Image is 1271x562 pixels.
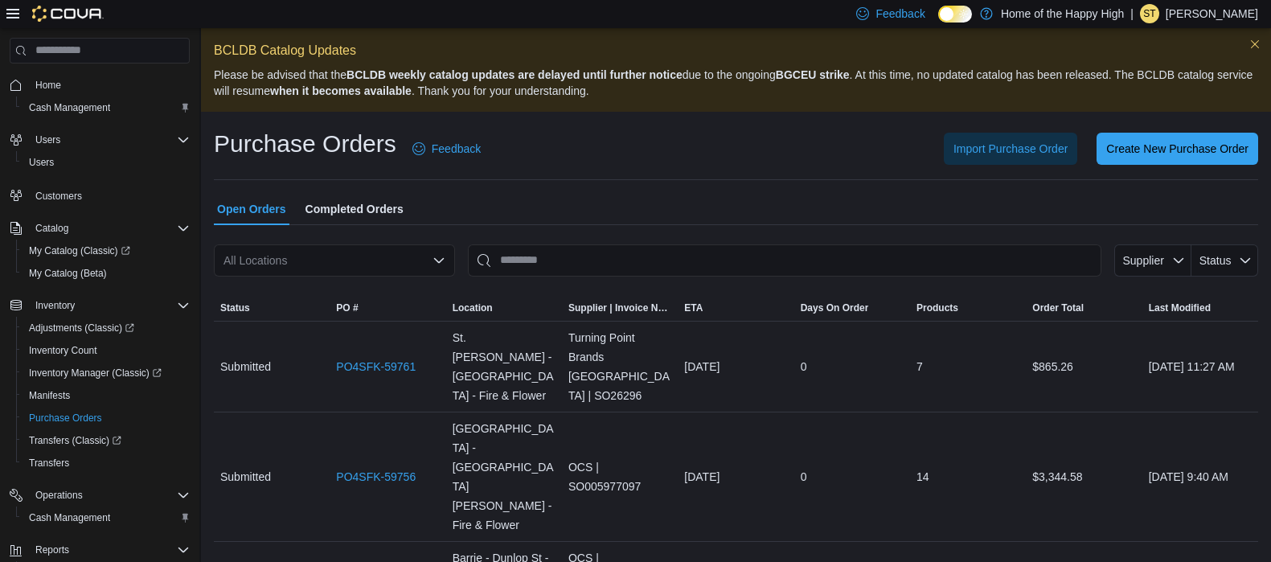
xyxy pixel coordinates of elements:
[346,68,683,81] strong: BCLDB weekly catalog updates are delayed until further notice
[29,156,54,169] span: Users
[1130,4,1134,23] p: |
[23,98,190,117] span: Cash Management
[1097,133,1258,165] button: Create New Purchase Order
[16,407,196,429] button: Purchase Orders
[794,295,910,321] button: Days On Order
[29,187,88,206] a: Customers
[29,344,97,357] span: Inventory Count
[875,6,925,22] span: Feedback
[23,341,104,360] a: Inventory Count
[220,467,271,486] span: Submitted
[220,357,271,376] span: Submitted
[1142,295,1258,321] button: Last Modified
[29,540,190,560] span: Reports
[406,133,487,165] a: Feedback
[217,193,286,225] span: Open Orders
[1140,4,1159,23] div: Steven Thompson
[1199,254,1232,267] span: Status
[32,6,104,22] img: Cova
[562,322,678,412] div: Turning Point Brands [GEOGRAPHIC_DATA] | SO26296
[29,322,134,334] span: Adjustments (Classic)
[916,357,923,376] span: 7
[29,76,68,95] a: Home
[29,486,190,505] span: Operations
[23,241,137,260] a: My Catalog (Classic)
[953,141,1068,157] span: Import Purchase Order
[29,367,162,379] span: Inventory Manager (Classic)
[16,339,196,362] button: Inventory Count
[29,185,190,205] span: Customers
[1026,461,1142,493] div: $3,344.58
[29,130,67,150] button: Users
[1123,254,1164,267] span: Supplier
[23,431,128,450] a: Transfers (Classic)
[562,295,678,321] button: Supplier | Invoice Number
[23,341,190,360] span: Inventory Count
[270,84,412,97] strong: when it becomes available
[16,429,196,452] a: Transfers (Classic)
[3,129,196,151] button: Users
[453,419,556,535] span: [GEOGRAPHIC_DATA] - [GEOGRAPHIC_DATA][PERSON_NAME] - Fire & Flower
[1106,141,1248,157] span: Create New Purchase Order
[938,6,972,23] input: Dark Mode
[23,264,113,283] a: My Catalog (Beta)
[29,434,121,447] span: Transfers (Classic)
[23,408,190,428] span: Purchase Orders
[23,241,190,260] span: My Catalog (Classic)
[23,453,190,473] span: Transfers
[1001,4,1124,23] p: Home of the Happy High
[453,328,556,405] span: St. [PERSON_NAME] - [GEOGRAPHIC_DATA] - Fire & Flower
[23,264,190,283] span: My Catalog (Beta)
[678,295,793,321] button: ETA
[568,302,671,314] span: Supplier | Invoice Number
[23,363,190,383] span: Inventory Manager (Classic)
[29,267,107,280] span: My Catalog (Beta)
[801,467,807,486] span: 0
[35,222,68,235] span: Catalog
[16,96,196,119] button: Cash Management
[220,302,250,314] span: Status
[1026,295,1142,321] button: Order Total
[23,153,60,172] a: Users
[16,452,196,474] button: Transfers
[29,412,102,425] span: Purchase Orders
[23,386,76,405] a: Manifests
[23,431,190,450] span: Transfers (Classic)
[1143,4,1155,23] span: ST
[1142,461,1258,493] div: [DATE] 9:40 AM
[29,296,81,315] button: Inventory
[16,384,196,407] button: Manifests
[453,302,493,314] span: Location
[214,128,396,160] h1: Purchase Orders
[29,511,110,524] span: Cash Management
[29,389,70,402] span: Manifests
[23,153,190,172] span: Users
[16,317,196,339] a: Adjustments (Classic)
[29,540,76,560] button: Reports
[16,151,196,174] button: Users
[23,98,117,117] a: Cash Management
[336,467,416,486] a: PO4SFK-59756
[3,294,196,317] button: Inventory
[916,302,958,314] span: Products
[1026,351,1142,383] div: $865.26
[1245,35,1265,54] button: Dismiss this callout
[336,302,358,314] span: PO #
[1191,244,1258,277] button: Status
[1032,302,1084,314] span: Order Total
[29,75,190,95] span: Home
[29,457,69,470] span: Transfers
[468,244,1101,277] input: This is a search bar. After typing your query, hit enter to filter the results lower in the page.
[35,133,60,146] span: Users
[214,295,330,321] button: Status
[23,508,190,527] span: Cash Management
[684,302,703,314] span: ETA
[1142,351,1258,383] div: [DATE] 11:27 AM
[23,408,109,428] a: Purchase Orders
[801,357,807,376] span: 0
[35,79,61,92] span: Home
[1149,302,1211,314] span: Last Modified
[678,461,793,493] div: [DATE]
[432,141,481,157] span: Feedback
